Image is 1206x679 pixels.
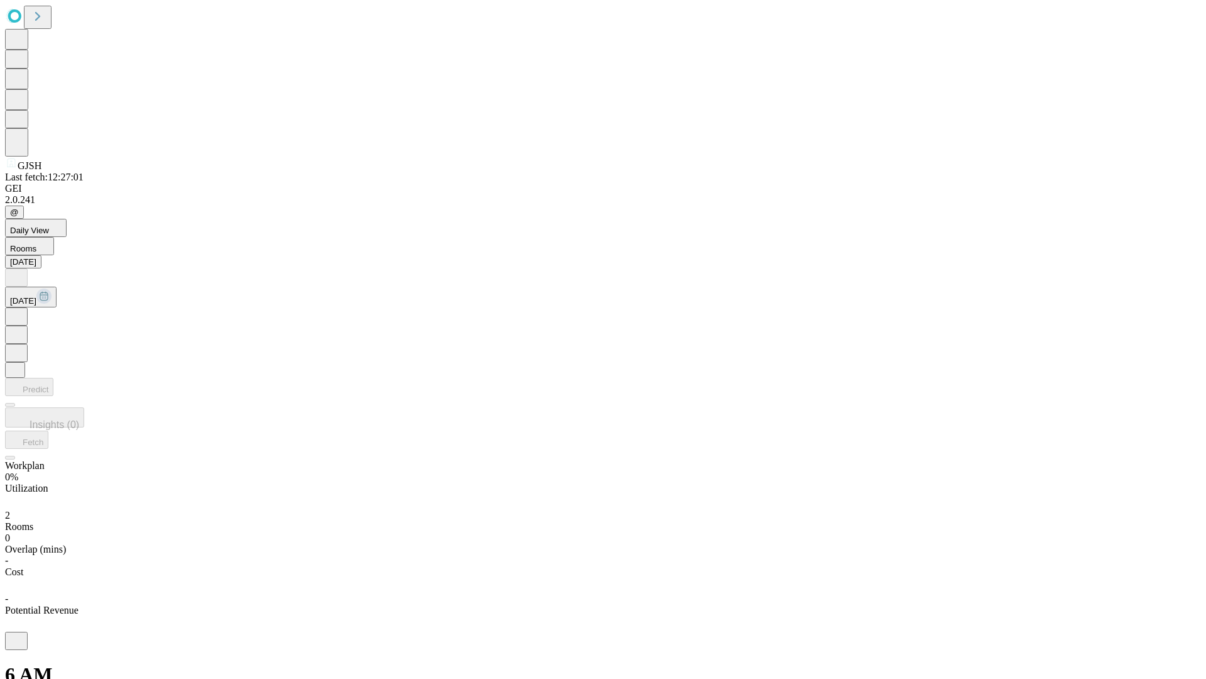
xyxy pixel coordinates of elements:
span: Last fetch: 12:27:01 [5,172,84,182]
button: Fetch [5,431,48,449]
span: 0 [5,533,10,543]
button: @ [5,206,24,219]
span: Daily View [10,226,49,235]
button: Daily View [5,219,67,237]
div: GEI [5,183,1201,194]
span: Cost [5,566,23,577]
span: Insights (0) [30,419,79,430]
span: Rooms [10,244,36,253]
button: [DATE] [5,255,41,268]
span: - [5,593,8,604]
span: - [5,555,8,566]
span: Workplan [5,460,45,471]
div: 2.0.241 [5,194,1201,206]
span: Overlap (mins) [5,544,66,555]
button: Insights (0) [5,407,84,428]
span: 0% [5,472,18,482]
span: @ [10,207,19,217]
span: 2 [5,510,10,521]
span: Potential Revenue [5,605,79,616]
span: Utilization [5,483,48,494]
span: GJSH [18,160,41,171]
span: [DATE] [10,296,36,306]
button: [DATE] [5,287,57,307]
button: Rooms [5,237,54,255]
button: Predict [5,378,53,396]
span: Rooms [5,521,33,532]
